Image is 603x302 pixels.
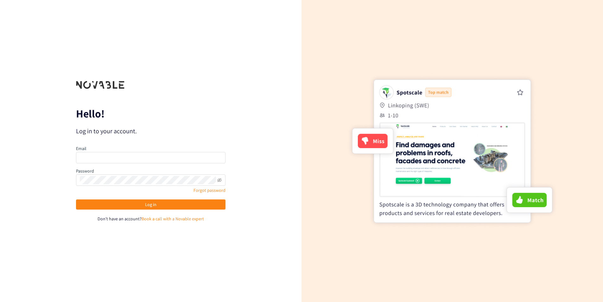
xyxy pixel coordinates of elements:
button: Log in [76,199,225,210]
a: Book a call with a Novable expert [142,216,204,222]
a: Forgot password [194,187,225,193]
p: Log in to your account. [76,127,225,135]
span: eye-invisible [217,178,222,182]
p: Hello! [76,109,225,119]
label: Password [76,168,94,174]
span: Log in [145,201,156,208]
span: Don't have an account? [98,216,142,222]
label: Email [76,146,86,151]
